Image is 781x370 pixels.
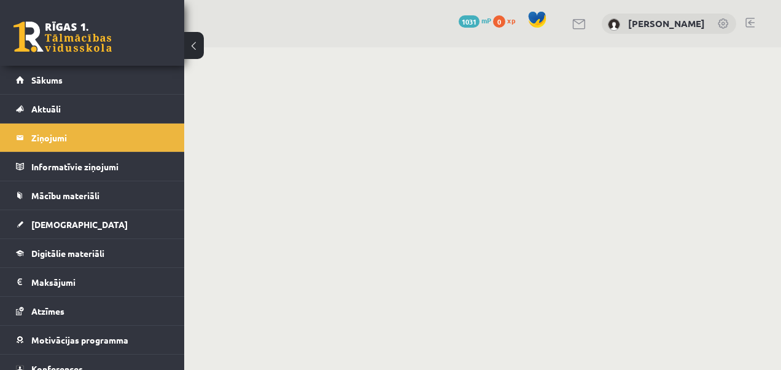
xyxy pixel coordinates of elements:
legend: Informatīvie ziņojumi [31,152,169,181]
a: [DEMOGRAPHIC_DATA] [16,210,169,238]
span: 0 [493,15,505,28]
a: Maksājumi [16,268,169,296]
a: 1031 mP [459,15,491,25]
a: Atzīmes [16,297,169,325]
span: Motivācijas programma [31,334,128,345]
span: xp [507,15,515,25]
span: Sākums [31,74,63,85]
a: 0 xp [493,15,521,25]
span: Mācību materiāli [31,190,99,201]
a: Mācību materiāli [16,181,169,210]
span: Aktuāli [31,103,61,114]
a: Rīgas 1. Tālmācības vidusskola [14,22,112,52]
a: Sākums [16,66,169,94]
span: Atzīmes [31,305,64,317]
a: Informatīvie ziņojumi [16,152,169,181]
img: Kate Birğele [608,18,620,31]
a: Digitālie materiāli [16,239,169,267]
legend: Maksājumi [31,268,169,296]
span: 1031 [459,15,480,28]
a: [PERSON_NAME] [628,17,705,30]
a: Ziņojumi [16,124,169,152]
legend: Ziņojumi [31,124,169,152]
span: Digitālie materiāli [31,248,104,259]
a: Motivācijas programma [16,326,169,354]
span: [DEMOGRAPHIC_DATA] [31,219,128,230]
span: mP [481,15,491,25]
a: Aktuāli [16,95,169,123]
